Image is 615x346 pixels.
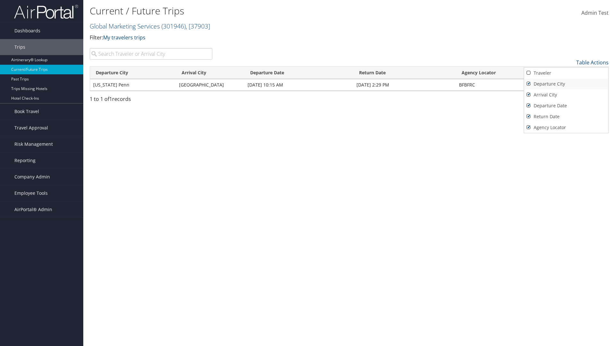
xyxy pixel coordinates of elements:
[524,122,608,133] a: Agency Locator
[14,4,78,19] img: airportal-logo.png
[14,103,39,119] span: Book Travel
[14,39,25,55] span: Trips
[14,120,48,136] span: Travel Approval
[14,202,52,218] span: AirPortal® Admin
[524,89,608,100] a: Arrival City
[14,136,53,152] span: Risk Management
[524,78,608,89] a: Departure City
[524,68,608,78] a: Traveler
[14,152,36,169] span: Reporting
[14,185,48,201] span: Employee Tools
[14,23,40,39] span: Dashboards
[524,111,608,122] a: Return Date
[524,100,608,111] a: Departure Date
[14,169,50,185] span: Company Admin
